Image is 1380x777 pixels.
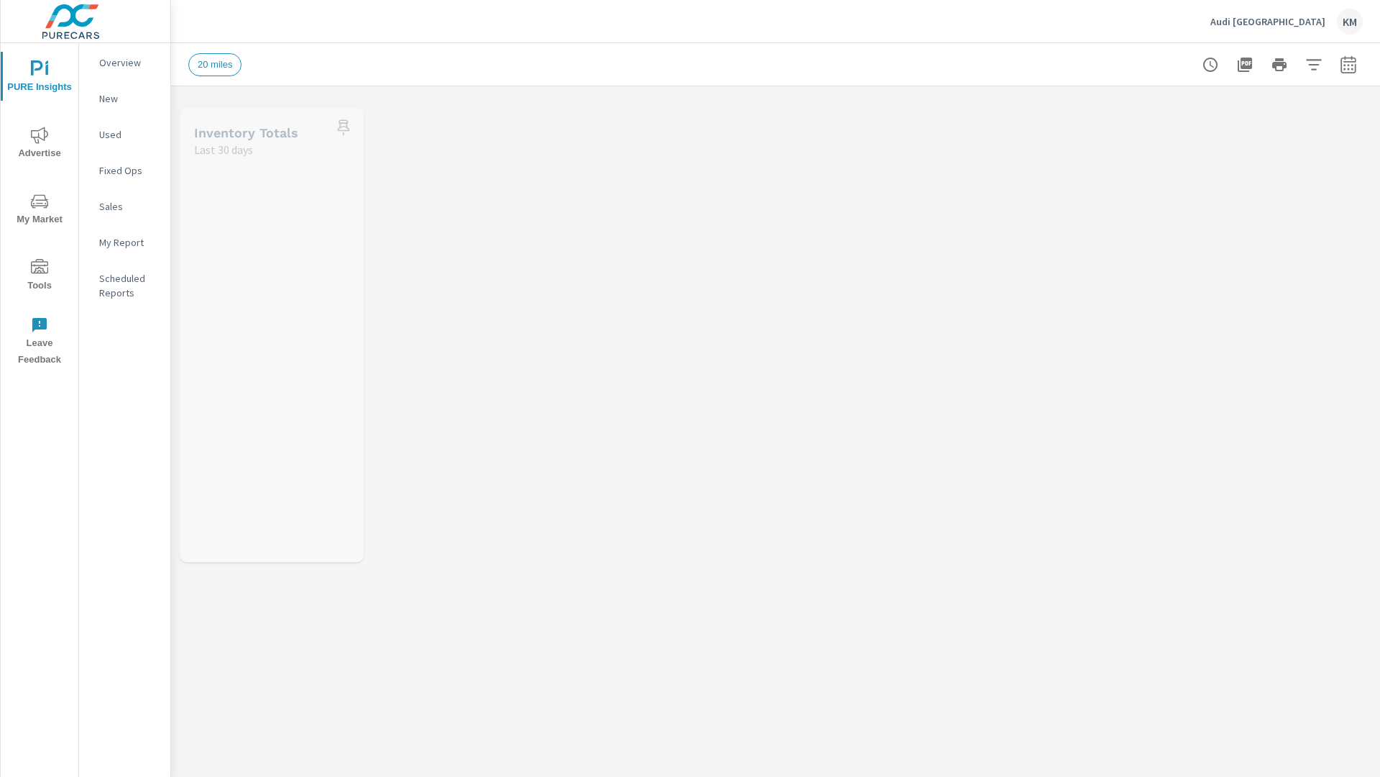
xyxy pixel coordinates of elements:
button: Print Report [1265,50,1294,79]
p: My Report [99,235,159,250]
div: Fixed Ops [79,160,170,181]
button: Select Date Range [1334,50,1363,79]
span: Save this to your personalized report [332,116,355,139]
div: nav menu [1,43,78,374]
h5: Inventory Totals [194,125,298,140]
span: My Market [5,193,74,228]
div: Sales [79,196,170,217]
p: Scheduled Reports [99,271,159,300]
p: Overview [99,55,159,70]
span: Tools [5,259,74,294]
div: New [79,88,170,109]
div: KM [1337,9,1363,35]
p: Last 30 days [194,141,253,158]
span: PURE Insights [5,60,74,96]
p: Fixed Ops [99,163,159,178]
button: "Export Report to PDF" [1230,50,1259,79]
span: Advertise [5,127,74,162]
p: Audi [GEOGRAPHIC_DATA] [1210,15,1325,28]
p: Used [99,127,159,142]
button: Apply Filters [1299,50,1328,79]
span: 20 miles [189,59,241,70]
div: My Report [79,232,170,253]
div: Used [79,124,170,145]
div: Scheduled Reports [79,268,170,304]
p: Sales [99,199,159,214]
span: Leave Feedback [5,317,74,368]
div: Overview [79,52,170,73]
p: New [99,91,159,106]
